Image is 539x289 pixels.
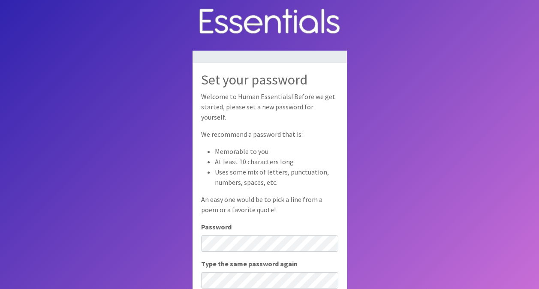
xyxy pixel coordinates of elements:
[201,72,338,88] h2: Set your password
[201,129,338,139] p: We recommend a password that is:
[201,91,338,122] p: Welcome to Human Essentials! Before we get started, please set a new password for yourself.
[215,167,338,187] li: Uses some mix of letters, punctuation, numbers, spaces, etc.
[201,222,232,232] label: Password
[215,146,338,157] li: Memorable to you
[215,157,338,167] li: At least 10 characters long
[201,194,338,215] p: An easy one would be to pick a line from a poem or a favorite quote!
[201,259,298,269] label: Type the same password again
